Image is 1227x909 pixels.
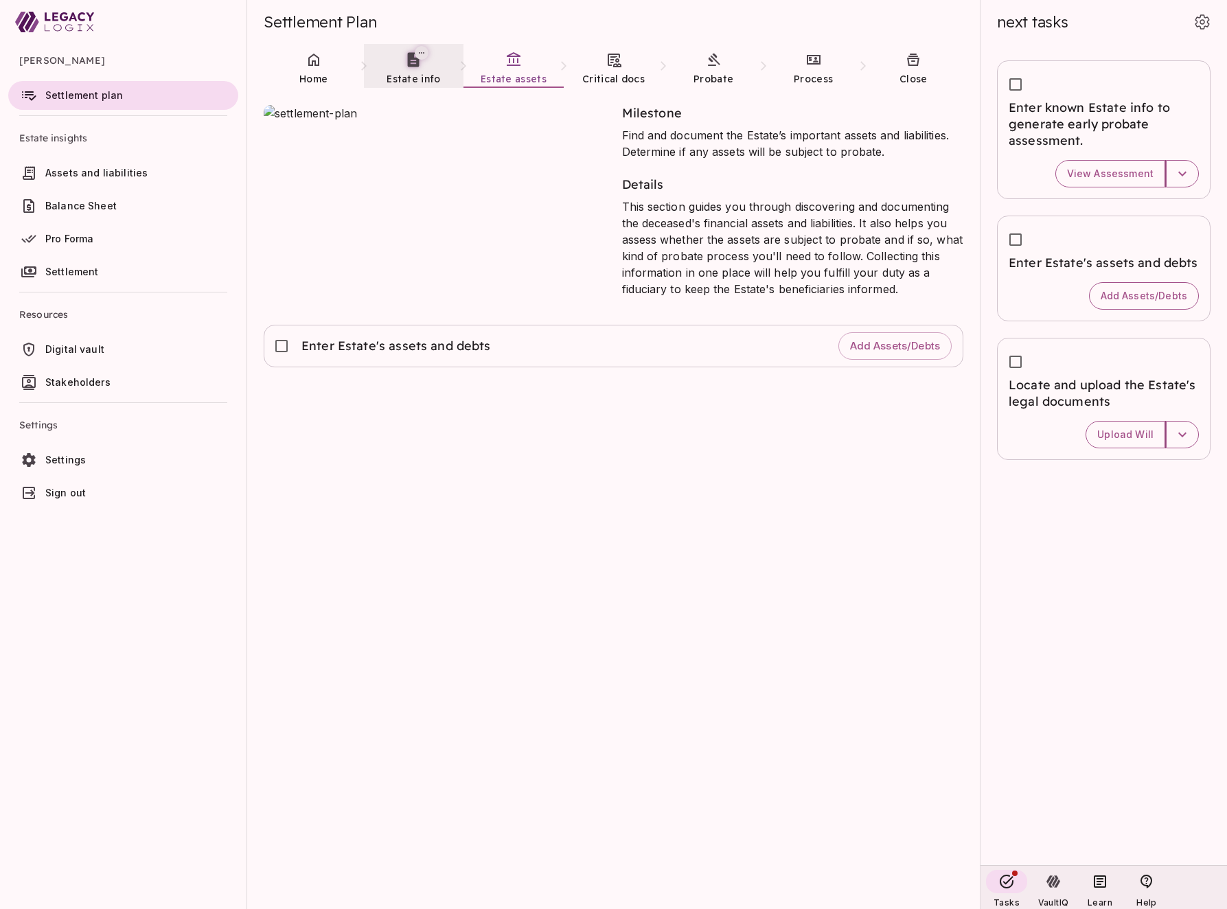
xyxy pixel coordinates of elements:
[45,89,123,101] span: Settlement plan
[899,73,928,85] span: Close
[8,192,238,220] a: Balance Sheet
[994,897,1020,908] span: Tasks
[1089,282,1199,310] button: Add Assets/Debts
[693,73,733,85] span: Probate
[1101,290,1187,302] span: Add Assets/Debts
[1136,897,1156,908] span: Help
[299,73,328,85] span: Home
[45,200,117,211] span: Balance Sheet
[264,105,606,290] img: settlement-plan
[19,298,227,331] span: Resources
[838,332,952,360] button: Add Assets/Debts
[264,12,376,32] span: Settlement Plan
[1055,160,1165,187] button: View Assessment
[8,479,238,507] a: Sign out
[8,368,238,397] a: Stakeholders
[1088,897,1112,908] span: Learn
[19,122,227,154] span: Estate insights
[45,376,111,388] span: Stakeholders
[1097,428,1154,441] span: Upload Will
[582,73,645,85] span: Critical docs
[622,176,664,192] span: Details
[1009,100,1199,149] span: Enter known Estate info to generate early probate assessment.
[8,446,238,474] a: Settings
[622,128,949,159] span: Find and document the Estate’s important assets and liabilities. Determine if any assets will be ...
[997,60,1211,199] div: Enter known Estate info to generate early probate assessment.View Assessment
[1086,421,1165,448] button: Upload Will
[8,159,238,187] a: Assets and liabilities
[19,409,227,441] span: Settings
[387,73,440,85] span: Estate info
[622,105,682,121] span: Milestone
[997,338,1211,460] div: Locate and upload the Estate's legal documentsUpload Will
[997,216,1211,321] div: Enter Estate's assets and debtsAdd Assets/Debts
[45,454,86,465] span: Settings
[8,225,238,253] a: Pro Forma
[45,343,104,355] span: Digital vault
[45,266,99,277] span: Settlement
[794,73,833,85] span: Process
[1038,897,1068,908] span: VaultIQ
[19,44,227,77] span: [PERSON_NAME]
[1009,377,1199,410] span: Locate and upload the Estate's legal documents
[622,200,963,296] span: This section guides you through discovering and documenting the deceased's financial assets and l...
[997,12,1068,32] span: next tasks
[8,81,238,110] a: Settlement plan
[45,233,93,244] span: Pro Forma
[264,325,963,367] div: Enter Estate's assets and debtsAdd Assets/Debts
[1009,255,1199,271] span: Enter Estate's assets and debts
[45,167,148,179] span: Assets and liabilities
[481,73,547,85] span: Estate assets
[8,257,238,286] a: Settlement
[1067,168,1154,180] span: View Assessment
[8,335,238,364] a: Digital vault
[301,338,492,354] span: Enter Estate's assets and debts
[850,340,940,353] span: Add Assets/Debts
[45,487,86,498] span: Sign out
